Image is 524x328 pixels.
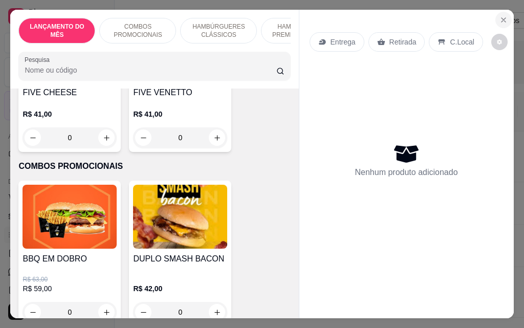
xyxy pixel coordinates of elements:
button: Close [495,12,512,28]
p: LANÇAMENTO DO MÊS [27,23,86,39]
img: product-image [133,185,227,249]
img: product-image [23,185,117,249]
p: Retirada [389,37,417,47]
h4: FIVE VENETTO [133,86,227,99]
button: decrease-product-quantity [491,34,508,50]
h4: BBQ EM DOBRO [23,253,117,265]
p: R$ 63,00 [23,275,117,283]
p: C.Local [450,37,474,47]
p: Entrega [331,37,356,47]
p: HAMBÚRGUER PREMIUM (TODA A LINHA PREMIUM ACOMPANHA FRITAS DE CORTESIA ) [270,23,329,39]
p: COMBOS PROMOCIONAIS [108,23,167,39]
input: Pesquisa [25,65,276,75]
p: R$ 59,00 [23,283,117,294]
h4: DUPLO SMASH BACON [133,253,227,265]
p: Nenhum produto adicionado [355,166,458,179]
p: COMBOS PROMOCIONAIS [18,160,290,172]
p: HAMBÚRGUERES CLÁSSICOS [189,23,248,39]
p: R$ 42,00 [133,283,227,294]
label: Pesquisa [25,55,53,64]
h4: FIVE CHEESE [23,86,117,99]
p: R$ 41,00 [133,109,227,119]
p: R$ 41,00 [23,109,117,119]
